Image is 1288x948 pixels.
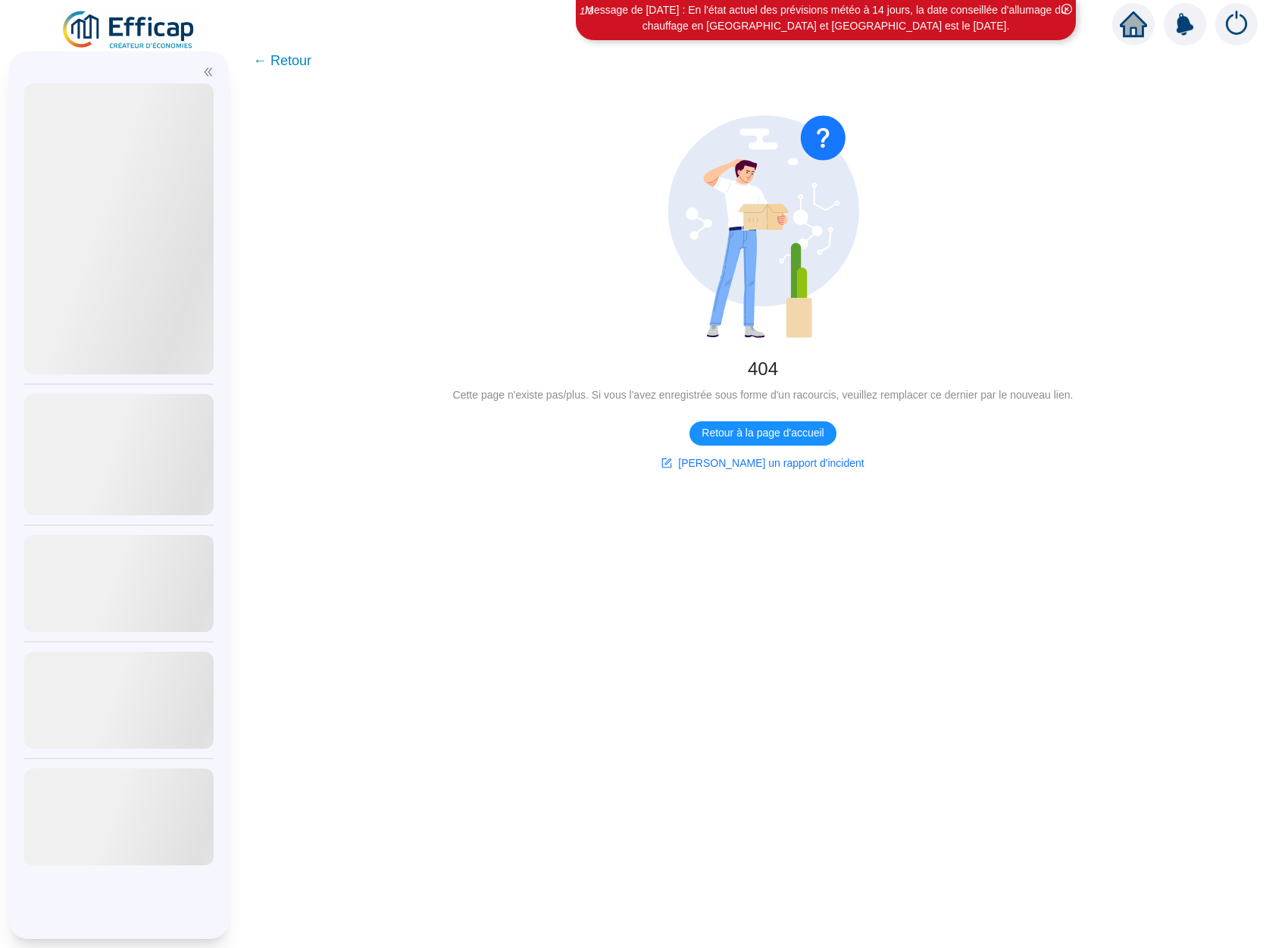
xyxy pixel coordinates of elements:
[1120,11,1147,38] span: home
[702,425,824,441] span: Retour à la page d'accueil
[1061,4,1072,14] span: close-circle
[262,387,1264,403] div: Cette page n'existe pas/plus. Si vous l'avez enregistrée sous forme d'un racourcis, veuillez remp...
[203,67,214,77] span: double-left
[649,452,876,476] button: [PERSON_NAME] un rapport d'incident
[253,50,311,71] span: ← Retour
[1164,3,1206,45] img: alerts
[1215,3,1258,45] img: alerts
[61,9,198,52] img: efficap energie logo
[262,357,1264,381] div: 404
[580,5,593,17] i: 1 / 3
[678,455,864,471] span: [PERSON_NAME] un rapport d'incident
[661,458,672,468] span: form
[578,2,1074,34] div: Message de [DATE] : En l'état actuel des prévisions météo à 14 jours, la date conseillée d'alluma...
[689,421,836,446] button: Retour à la page d'accueil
